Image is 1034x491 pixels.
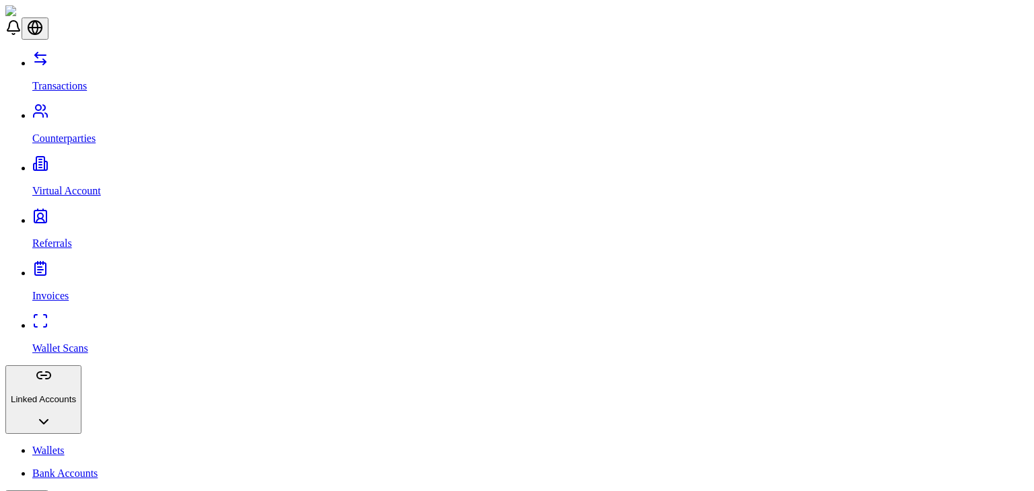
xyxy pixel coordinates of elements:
[32,237,1029,250] p: Referrals
[32,133,1029,145] p: Counterparties
[32,57,1029,92] a: Transactions
[32,445,1029,457] a: Wallets
[32,267,1029,302] a: Invoices
[32,290,1029,302] p: Invoices
[5,5,85,17] img: ShieldPay Logo
[32,110,1029,145] a: Counterparties
[32,319,1029,354] a: Wallet Scans
[32,80,1029,92] p: Transactions
[32,467,1029,480] a: Bank Accounts
[32,342,1029,354] p: Wallet Scans
[5,365,81,434] button: Linked Accounts
[11,394,76,404] p: Linked Accounts
[32,185,1029,197] p: Virtual Account
[32,162,1029,197] a: Virtual Account
[32,215,1029,250] a: Referrals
